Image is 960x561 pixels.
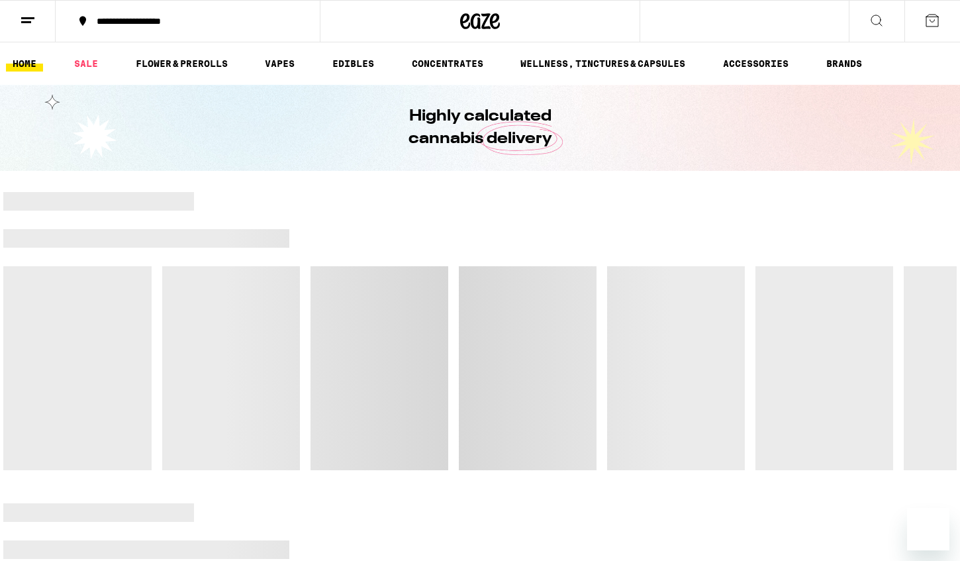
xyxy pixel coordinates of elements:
[326,56,381,72] a: EDIBLES
[258,56,301,72] a: VAPES
[371,105,589,150] h1: Highly calculated cannabis delivery
[907,508,949,550] iframe: Button to launch messaging window
[514,56,692,72] a: WELLNESS, TINCTURES & CAPSULES
[405,56,490,72] a: CONCENTRATES
[716,56,795,72] a: ACCESSORIES
[68,56,105,72] a: SALE
[820,56,869,72] a: BRANDS
[129,56,234,72] a: FLOWER & PREROLLS
[6,56,43,72] a: HOME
